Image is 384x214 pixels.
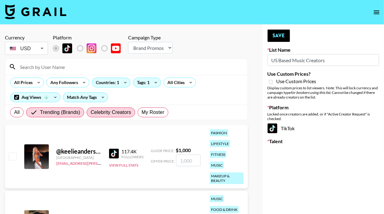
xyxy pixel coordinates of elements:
[176,155,201,166] input: 1,000
[210,140,230,147] div: lifestyle
[56,160,147,166] a: [EMAIL_ADDRESS][PERSON_NAME][DOMAIN_NAME]
[87,43,96,53] img: Instagram
[268,71,379,77] label: Use Custom Prices?
[40,109,80,116] span: Trending (Brands)
[268,123,277,133] img: TikTok
[210,129,228,136] div: fashion
[268,138,379,144] label: Talent
[14,109,20,116] span: All
[210,195,224,202] div: music
[109,163,138,168] button: View Full Stats
[53,42,126,55] div: List locked to TikTok.
[10,78,34,87] div: All Prices
[10,93,60,102] div: Avg Views
[268,123,379,133] div: TikTok
[210,151,226,158] div: fitness
[276,78,316,84] span: Use Custom Prices
[268,30,290,42] button: Save
[63,93,108,102] div: Match Any Tags
[53,34,126,41] div: Platform
[56,147,102,155] div: @ keelieandersonn
[92,78,130,87] div: Countries: 1
[133,78,161,87] div: Tags: 1
[268,47,379,53] label: List Name
[268,86,379,99] div: Display custom prices to list viewers. Note: This will lock currency and campaign type . Cannot b...
[109,149,119,159] img: TikTok
[121,155,143,159] div: Followers
[268,112,379,121] div: Locked once creators are added, or if "Active Creator Request" is checked.
[128,34,173,41] div: Campaign Type
[210,172,244,184] div: makeup & beauty
[164,78,186,87] div: All Cities
[151,148,174,153] span: Guide Price:
[142,109,164,116] span: My Roster
[5,34,48,41] div: Currency
[176,147,191,153] strong: $ 1,000
[91,109,131,116] span: Celebrity Creators
[47,78,79,87] div: Any Followers
[268,104,379,111] label: Platform
[5,4,66,19] img: Grail Talent
[121,148,143,155] div: 117.4K
[210,206,239,213] div: food & drink
[370,6,383,18] button: open drawer
[56,155,102,160] div: [GEOGRAPHIC_DATA]
[62,43,72,53] img: TikTok
[16,62,244,72] input: Search by User Name
[151,159,175,164] span: Offer Price:
[210,162,224,169] div: music
[6,43,47,54] div: USD
[111,43,121,53] img: YouTube
[291,90,331,95] em: for bookers using this list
